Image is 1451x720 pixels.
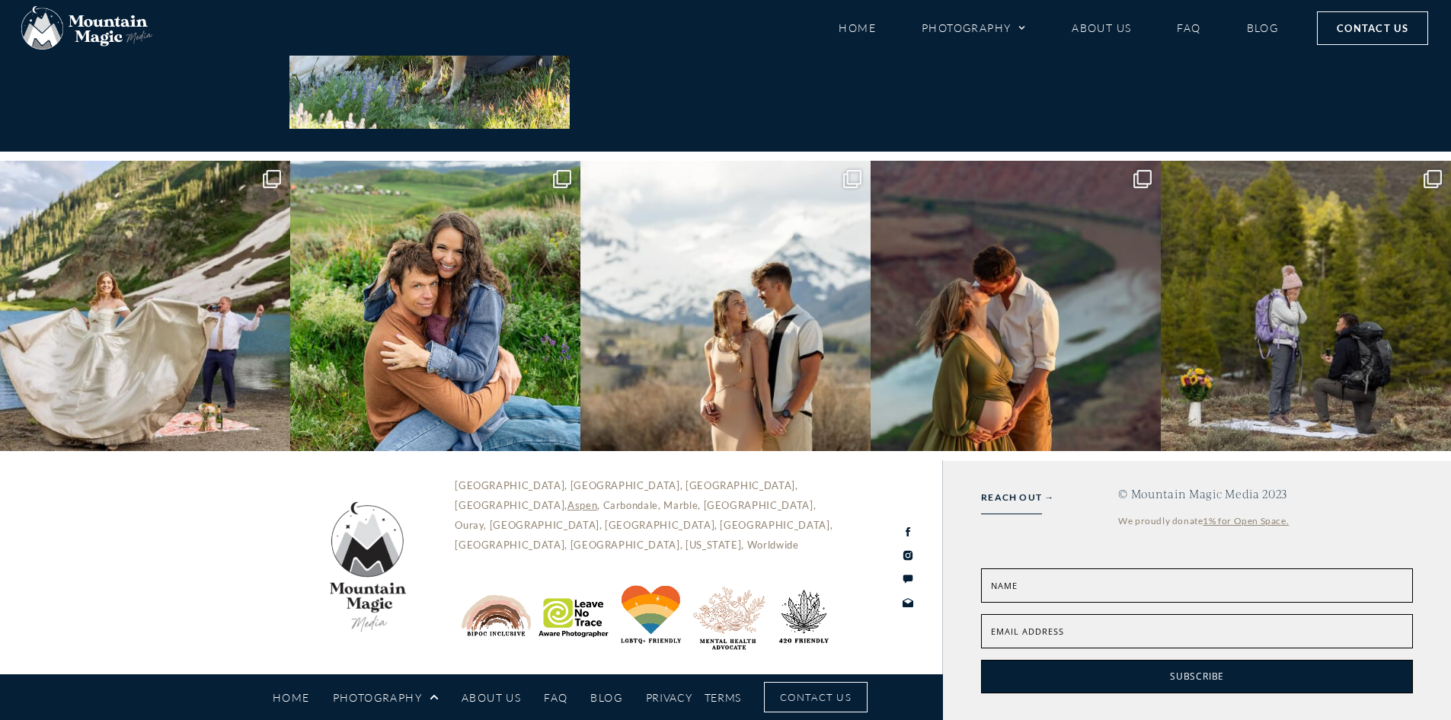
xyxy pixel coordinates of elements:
span: Nam [991,580,1012,591]
svg: Clone [1424,170,1442,188]
a: About Us [1072,14,1131,41]
a: Privacy [646,688,692,707]
a: Clone [580,161,871,451]
img: Celebrated 5 years of marriage yesterday, and dang how lucky are we that it just keeps getting be... [290,161,580,451]
nav: Menu [273,684,623,711]
p: [GEOGRAPHIC_DATA], [GEOGRAPHIC_DATA], [GEOGRAPHIC_DATA], [GEOGRAPHIC_DATA], , Carbondale, Marble,... [455,475,846,555]
img: Part ✌️ of Miracle & Zach’s #crestedbutteengagement They relaxed by the river and took in the cri... [580,161,871,451]
a: Photography [922,14,1026,41]
svg: Clone [1133,170,1152,188]
a: About Us [462,684,521,711]
a: Terms [705,688,742,707]
img: Joining the collective of love and warmest wishes for Emily, Pete, and their precious baby girl t... [871,161,1161,451]
svg: Clone [263,170,281,188]
nav: Menu [839,14,1279,41]
a: Contact Us [1317,11,1428,45]
a: Aspen [567,499,597,511]
a: FAQ [544,684,567,711]
span: Subscribe [1170,670,1224,683]
a: Clone [1161,161,1451,451]
a: Clone [871,161,1161,451]
a: Blog [1247,14,1279,41]
span: Contact Us [1337,20,1408,37]
svg: Clone [553,170,571,188]
span: Contact Us [780,689,852,706]
a: 1% for Open Space. [1203,515,1289,526]
span: e [1012,580,1018,591]
img: Mountain Magic Media photography logo Crested Butte Photographer [21,6,152,50]
span: dress [1035,626,1064,637]
a: Contact Us [764,682,868,712]
a: Clone [290,161,580,451]
a: REACH OUT → [981,489,1054,506]
a: FAQ [1177,14,1200,41]
svg: Clone [843,170,861,188]
img: Who said mud-season isn’t perfect for proposals? Zach & Miracle had this (typically quite busy) t... [1161,161,1451,451]
a: Home [273,684,310,711]
a: Blog [590,684,622,711]
div: We proudly donate [1118,512,1413,530]
button: Subscribe [981,660,1413,694]
h4: © Mountain Magic Media 2023 [1118,488,1413,501]
span: Email ad [991,626,1035,637]
a: Home [839,14,876,41]
a: Photography [333,684,439,711]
